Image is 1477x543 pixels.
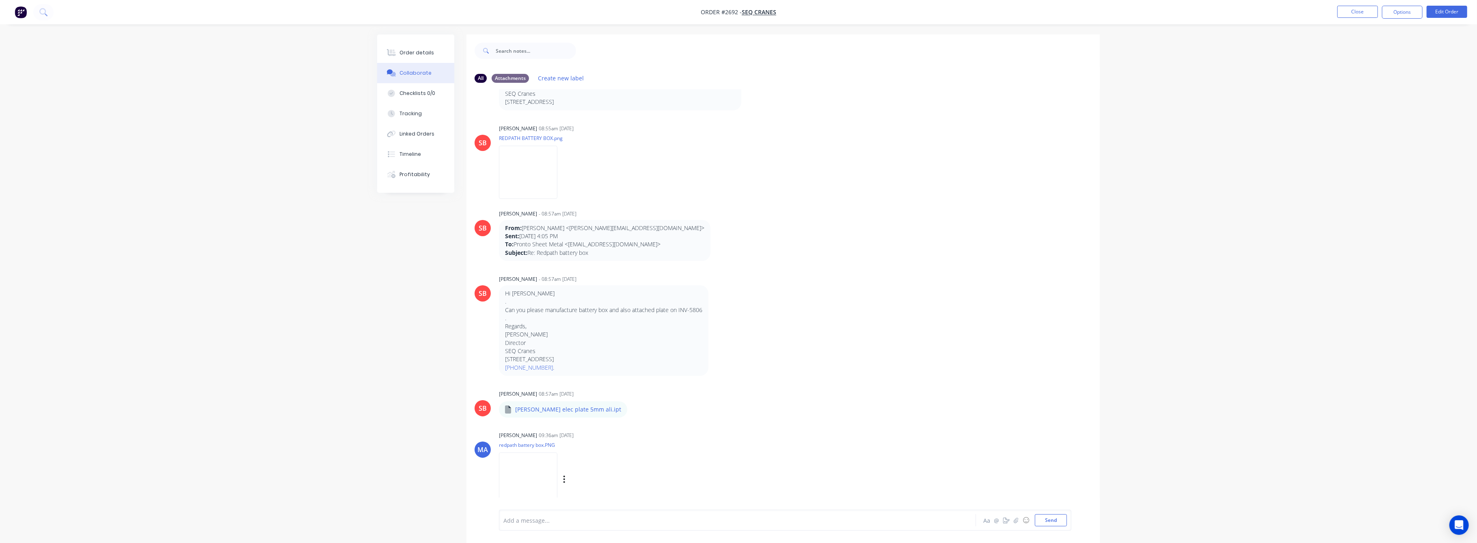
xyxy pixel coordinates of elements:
button: @ [992,515,1002,525]
div: Collaborate [400,69,432,77]
strong: From: [505,224,522,232]
div: Tracking [400,110,422,117]
button: Send [1035,514,1067,526]
div: 08:57am [DATE] [539,390,574,398]
p: redpath battery box.PNG [499,442,648,448]
button: Profitability [377,164,454,185]
div: MA [477,445,488,455]
button: Checklists 0/0 [377,83,454,103]
div: [PERSON_NAME] [499,390,537,398]
p: . [505,297,702,306]
a: SEQ Cranes [742,9,776,16]
button: Options [1382,6,1423,19]
div: [PERSON_NAME] [499,210,537,218]
button: Edit Order [1427,6,1467,18]
div: SB [479,403,487,413]
p: [PERSON_NAME] elec plate 5mm ali.ipt [515,405,621,414]
p: REDPATH BATTERY BOX.png [499,135,566,142]
div: - 08:57am [DATE] [539,210,577,218]
div: SB [479,138,487,148]
div: 09:36am [DATE] [539,432,574,439]
button: Aa [982,515,992,525]
div: Open Intercom Messenger [1449,515,1469,535]
strong: To: [505,240,514,248]
div: Checklists 0/0 [400,90,436,97]
div: [PERSON_NAME] [499,125,537,132]
div: SB [479,223,487,233]
span: Order #2692 - [701,9,742,16]
div: Linked Orders [400,130,435,138]
div: [PERSON_NAME] [499,276,537,283]
div: Profitability [400,171,430,178]
div: Timeline [400,151,421,158]
img: Factory [15,6,27,18]
button: ☺ [1021,515,1031,525]
button: Create new label [534,73,588,84]
p: Can you please manufacture battery box and also attached plate on INV-5806 [505,306,702,314]
button: Close [1337,6,1378,18]
p: Regards, [505,322,702,330]
button: Order details [377,43,454,63]
div: Attachments [492,74,529,83]
button: Tracking [377,103,454,124]
p: [PERSON_NAME] <[PERSON_NAME][EMAIL_ADDRESS][DOMAIN_NAME]> [DATE] 4:05 PM Pronto Sheet Metal <[EMA... [505,224,704,257]
p: SEQ Cranes [STREET_ADDRESS] [505,347,702,364]
div: SB [479,289,487,298]
p: Hi [PERSON_NAME] [505,289,702,297]
strong: Subject: [505,249,527,256]
button: Collaborate [377,63,454,83]
p: . [505,364,702,372]
button: Linked Orders [377,124,454,144]
div: All [475,74,487,83]
p: Director [505,339,702,347]
strong: Sent: [505,232,519,240]
button: Timeline [377,144,454,164]
p: [PERSON_NAME] [505,330,702,338]
a: [PHONE_NUMBER] [505,364,553,371]
div: Order details [400,49,434,56]
input: Search notes... [496,43,576,59]
p: . [505,314,702,322]
div: [PERSON_NAME] [499,432,537,439]
div: - 08:57am [DATE] [539,276,577,283]
div: 08:55am [DATE] [539,125,574,132]
p: SEQ Cranes [STREET_ADDRESS] [505,90,735,106]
